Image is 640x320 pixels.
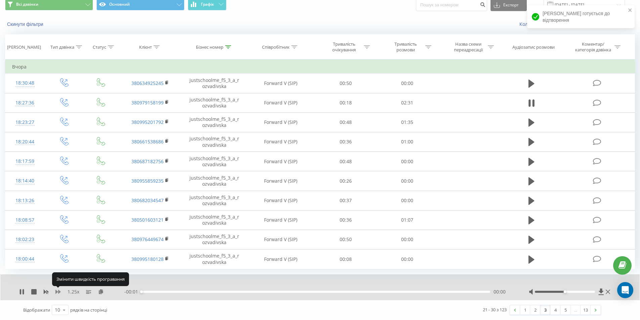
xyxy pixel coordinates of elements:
[315,210,377,230] td: 00:36
[140,290,143,293] div: Accessibility label
[246,210,315,230] td: Forward V (SIP)
[512,44,555,50] div: Аудіозапис розмови
[377,152,438,171] td: 00:00
[201,2,214,7] span: Графік
[124,288,141,295] span: - 00:01
[12,77,38,90] div: 18:30:48
[50,44,74,50] div: Тип дзвінка
[196,44,223,50] div: Бізнес номер
[530,305,540,315] a: 2
[388,41,424,53] div: Тривалість розмови
[16,2,38,7] span: Всі дзвінки
[12,116,38,129] div: 18:23:27
[131,236,164,242] a: 380976449674
[68,288,79,295] span: 1.25 x
[573,41,613,53] div: Коментар/категорія дзвінка
[246,171,315,191] td: Forward V (SIP)
[377,132,438,151] td: 01:00
[315,132,377,151] td: 00:36
[12,135,38,148] div: 18:20:44
[182,191,246,210] td: justschoolme_f5_3_a_rozvadivska
[315,93,377,112] td: 00:18
[450,41,486,53] div: Назва схеми переадресації
[377,112,438,132] td: 01:35
[315,191,377,210] td: 00:37
[377,93,438,112] td: 02:31
[377,249,438,269] td: 00:00
[182,210,246,230] td: justschoolme_f5_3_a_rozvadivska
[12,233,38,246] div: 18:02:23
[617,282,633,298] div: Open Intercom Messenger
[131,178,164,184] a: 380955859235
[315,152,377,171] td: 00:48
[581,305,591,315] a: 13
[315,171,377,191] td: 00:26
[23,307,50,313] span: Відображати
[246,93,315,112] td: Forward V (SIP)
[182,171,246,191] td: justschoolme_f5_3_a_rozvadivska
[12,194,38,207] div: 18:13:26
[12,174,38,187] div: 18:14:40
[377,171,438,191] td: 00:00
[326,41,362,53] div: Тривалість очікування
[12,155,38,168] div: 18:17:59
[131,217,164,223] a: 380501603121
[131,158,164,165] a: 380687182756
[570,305,581,315] div: …
[520,305,530,315] a: 1
[315,230,377,249] td: 00:50
[540,305,550,315] a: 3
[52,272,129,286] div: Змінити швидкість програвання
[483,306,507,313] div: 21 - 30 з 123
[246,249,315,269] td: Forward V (SIP)
[377,230,438,249] td: 00:00
[12,253,38,266] div: 18:00:44
[139,44,152,50] div: Клієнт
[550,305,560,315] a: 4
[131,80,164,86] a: 380634925245
[182,152,246,171] td: justschoolme_f5_3_a_rozvadivska
[131,138,164,145] a: 380661538686
[182,249,246,269] td: justschoolme_f5_3_a_rozvadivska
[262,44,290,50] div: Співробітник
[519,21,635,27] a: Коли дані можуть відрізнятися вiд інших систем
[246,230,315,249] td: Forward V (SIP)
[12,214,38,227] div: 18:08:57
[377,191,438,210] td: 00:00
[182,74,246,93] td: justschoolme_f5_3_a_rozvadivska
[5,21,47,27] button: Скинути фільтри
[55,307,60,313] div: 10
[93,44,106,50] div: Статус
[182,112,246,132] td: justschoolme_f5_3_a_rozvadivska
[131,119,164,125] a: 380995201792
[315,74,377,93] td: 00:50
[70,307,107,313] span: рядків на сторінці
[131,256,164,262] a: 380995180128
[628,7,633,14] button: close
[182,132,246,151] td: justschoolme_f5_3_a_rozvadivska
[377,74,438,93] td: 00:00
[5,60,635,74] td: Вчора
[315,249,377,269] td: 00:08
[131,197,164,203] a: 380682034547
[527,5,635,28] div: [PERSON_NAME] готується до відтворення
[246,152,315,171] td: Forward V (SIP)
[494,288,506,295] span: 00:00
[563,290,566,293] div: Accessibility label
[131,99,164,106] a: 380979158199
[182,230,246,249] td: justschoolme_f5_3_a_rozvadivska
[560,305,570,315] a: 5
[315,112,377,132] td: 00:48
[12,96,38,109] div: 18:27:36
[246,191,315,210] td: Forward V (SIP)
[246,74,315,93] td: Forward V (SIP)
[246,112,315,132] td: Forward V (SIP)
[7,44,41,50] div: [PERSON_NAME]
[377,210,438,230] td: 01:07
[182,93,246,112] td: justschoolme_f5_3_a_rozvadivska
[246,132,315,151] td: Forward V (SIP)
